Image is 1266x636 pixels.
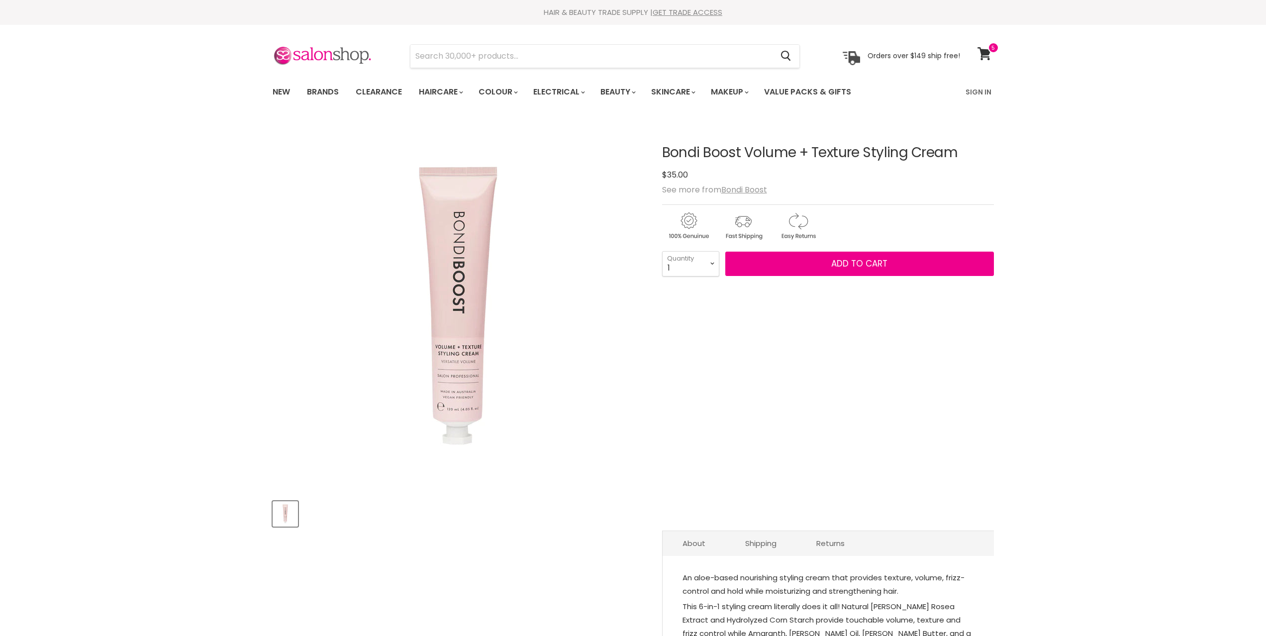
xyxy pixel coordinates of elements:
a: Value Packs & Gifts [757,82,859,102]
button: Bondi Boost Volume + Texture Styling Cream [273,501,298,527]
img: returns.gif [772,211,824,241]
div: Product thumbnails [271,498,646,527]
input: Search [410,45,773,68]
a: Colour [471,82,524,102]
span: Add to cart [831,258,887,270]
a: GET TRADE ACCESS [653,7,722,17]
a: About [663,531,725,555]
a: Sign In [960,82,997,102]
a: Makeup [703,82,755,102]
h1: Bondi Boost Volume + Texture Styling Cream [662,145,994,161]
a: Bondi Boost [721,184,767,195]
nav: Main [260,78,1006,106]
a: New [265,82,297,102]
a: Skincare [644,82,701,102]
a: Beauty [593,82,642,102]
button: Search [773,45,799,68]
span: See more from [662,184,767,195]
form: Product [410,44,800,68]
img: genuine.gif [662,211,715,241]
p: Orders over $149 ship free! [868,51,960,60]
a: Returns [796,531,865,555]
a: Haircare [411,82,469,102]
span: $35.00 [662,169,688,181]
a: Clearance [348,82,409,102]
div: HAIR & BEAUTY TRADE SUPPLY | [260,7,1006,17]
a: Electrical [526,82,591,102]
img: Bondi Boost Volume + Texture Styling Cream [274,502,297,526]
a: Brands [299,82,346,102]
img: Bondi Boost Volume + Texture Styling Cream [284,132,632,480]
a: Shipping [725,531,796,555]
select: Quantity [662,251,719,276]
div: Bondi Boost Volume + Texture Styling Cream image. Click or Scroll to Zoom. [273,120,644,492]
img: shipping.gif [717,211,770,241]
span: An aloe-based nourishing styling cream that provides texture, volume, frizz-control and hold whil... [682,572,965,596]
button: Add to cart [725,252,994,276]
ul: Main menu [265,78,909,106]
